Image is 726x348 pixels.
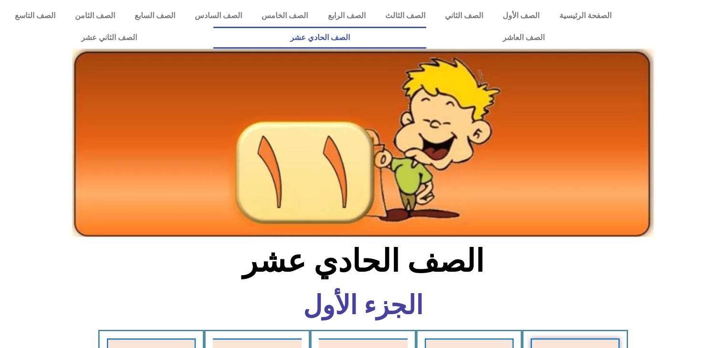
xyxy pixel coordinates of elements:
[435,5,493,27] a: الصف الثاني
[318,5,375,27] a: الصف الرابع
[185,5,252,27] a: الصف السادس
[205,243,521,280] h2: الصف الحادي عشر
[252,5,318,27] a: الصف الخامس
[213,27,426,49] a: الصف الحادي عشر
[65,5,125,27] a: الصف الثامن
[549,5,621,27] a: الصفحة الرئيسية
[5,5,65,27] a: الصف التاسع
[426,27,621,49] a: الصف العاشر
[5,27,213,49] a: الصف الثاني عشر
[125,5,185,27] a: الصف السابع
[375,5,435,27] a: الصف الثالث
[493,5,549,27] a: الصف الأول
[205,292,521,318] h6: الجزء الأول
